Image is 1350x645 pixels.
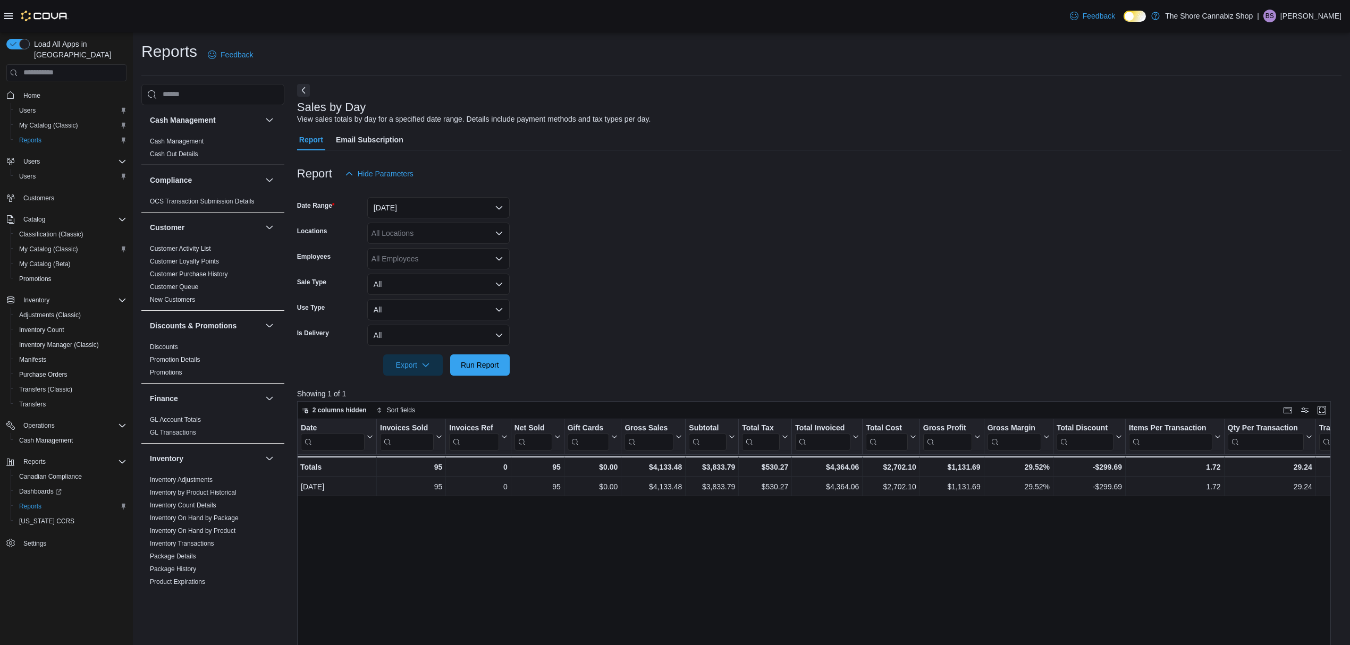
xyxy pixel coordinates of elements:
[301,480,373,493] div: [DATE]
[263,114,276,126] button: Cash Management
[367,274,510,295] button: All
[297,114,651,125] div: View sales totals by day for a specified date range. Details include payment methods and tax type...
[11,227,131,242] button: Classification (Classic)
[19,294,126,307] span: Inventory
[380,480,442,493] div: 95
[150,150,198,158] a: Cash Out Details
[19,355,46,364] span: Manifests
[141,242,284,310] div: Customer
[263,221,276,234] button: Customer
[141,341,284,383] div: Discounts & Promotions
[19,536,126,549] span: Settings
[1083,11,1115,21] span: Feedback
[150,489,237,496] a: Inventory by Product Historical
[1265,10,1274,22] span: BS
[15,119,126,132] span: My Catalog (Classic)
[150,540,214,547] a: Inventory Transactions
[514,461,560,473] div: 95
[19,172,36,181] span: Users
[742,480,788,493] div: $530.27
[11,499,131,514] button: Reports
[23,215,45,224] span: Catalog
[6,83,126,579] nav: Complex example
[150,175,192,185] h3: Compliance
[1315,404,1328,417] button: Enter fullscreen
[204,44,257,65] a: Feedback
[336,129,403,150] span: Email Subscription
[449,423,499,433] div: Invoices Ref
[301,423,373,450] button: Date
[15,500,46,513] a: Reports
[1227,480,1312,493] div: 29.24
[150,501,216,510] span: Inventory Count Details
[625,423,673,433] div: Gross Sales
[150,527,235,534] a: Inventory On Hand by Product
[23,91,40,100] span: Home
[380,423,434,433] div: Invoices Sold
[15,470,126,483] span: Canadian Compliance
[23,457,46,466] span: Reports
[150,369,182,376] a: Promotions
[15,398,50,411] a: Transfers
[15,134,46,147] a: Reports
[514,480,561,493] div: 95
[263,392,276,405] button: Finance
[625,480,682,493] div: $4,133.48
[30,39,126,60] span: Load All Apps in [GEOGRAPHIC_DATA]
[150,197,255,206] span: OCS Transaction Submission Details
[150,295,195,304] span: New Customers
[1124,11,1146,22] input: Dark Mode
[625,423,673,450] div: Gross Sales
[19,213,49,226] button: Catalog
[19,436,73,445] span: Cash Management
[15,368,72,381] a: Purchase Orders
[2,293,131,308] button: Inventory
[11,308,131,322] button: Adjustments (Classic)
[11,337,131,352] button: Inventory Manager (Classic)
[19,191,126,205] span: Customers
[150,368,182,377] span: Promotions
[263,174,276,186] button: Compliance
[15,258,126,270] span: My Catalog (Beta)
[297,227,327,235] label: Locations
[2,88,131,103] button: Home
[15,353,50,366] a: Manifests
[495,229,503,237] button: Open list of options
[150,222,261,233] button: Customer
[150,343,178,351] span: Discounts
[15,338,103,351] a: Inventory Manager (Classic)
[689,423,727,433] div: Subtotal
[297,278,326,286] label: Sale Type
[19,213,126,226] span: Catalog
[150,175,261,185] button: Compliance
[299,129,323,150] span: Report
[11,271,131,286] button: Promotions
[297,303,325,312] label: Use Type
[514,423,552,433] div: Net Sold
[15,119,82,132] a: My Catalog (Classic)
[221,49,253,60] span: Feedback
[15,485,66,498] a: Dashboards
[15,273,126,285] span: Promotions
[449,461,507,473] div: 0
[150,283,198,291] a: Customer Queue
[297,252,331,261] label: Employees
[15,309,85,321] a: Adjustments (Classic)
[150,416,201,423] a: GL Account Totals
[1066,5,1119,27] a: Feedback
[1129,423,1212,433] div: Items Per Transaction
[866,423,907,433] div: Total Cost
[297,101,366,114] h3: Sales by Day
[514,423,560,450] button: Net Sold
[15,273,56,285] a: Promotions
[301,423,365,433] div: Date
[297,201,335,210] label: Date Range
[15,324,126,336] span: Inventory Count
[11,322,131,337] button: Inventory Count
[923,423,972,433] div: Gross Profit
[150,488,237,497] span: Inventory by Product Historical
[1281,404,1294,417] button: Keyboard shortcuts
[11,367,131,382] button: Purchase Orders
[568,480,618,493] div: $0.00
